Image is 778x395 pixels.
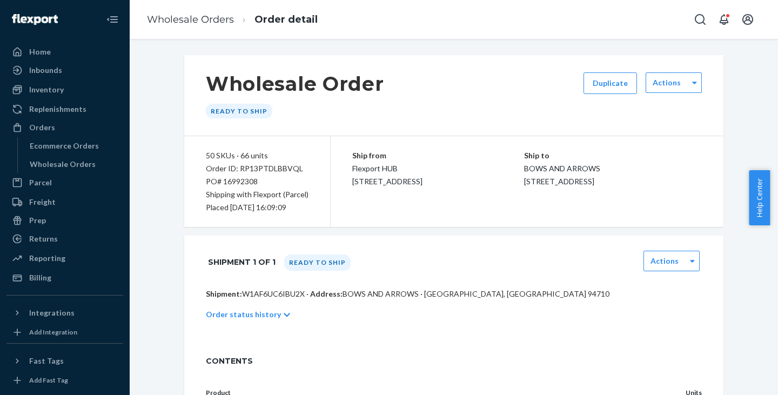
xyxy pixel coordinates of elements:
[208,251,276,273] h1: Shipment 1 of 1
[6,250,123,267] a: Reporting
[6,352,123,370] button: Fast Tags
[6,119,123,136] a: Orders
[352,149,524,162] p: Ship from
[29,253,65,264] div: Reporting
[650,256,679,266] label: Actions
[749,170,770,225] button: Help Center
[524,164,600,186] span: BOWS AND ARROWS [STREET_ADDRESS]
[6,174,123,191] a: Parcel
[524,149,702,162] p: Ship to
[206,289,242,298] span: Shipment:
[352,164,422,186] span: Flexport HUB [STREET_ADDRESS]
[713,9,735,30] button: Open notifications
[206,149,308,162] div: 50 SKUs · 66 units
[284,255,351,271] div: Ready to ship
[206,104,272,118] div: Ready to ship
[29,376,68,385] div: Add Fast Tag
[206,162,308,175] div: Order ID: RP13PTDLBBVQL
[138,4,326,36] ol: breadcrumbs
[29,104,86,115] div: Replenishments
[206,309,281,320] p: Order status history
[29,197,56,207] div: Freight
[29,65,62,76] div: Inbounds
[29,307,75,318] div: Integrations
[6,230,123,247] a: Returns
[24,137,124,155] a: Ecommerce Orders
[6,81,123,98] a: Inventory
[737,9,759,30] button: Open account menu
[30,159,96,170] div: Wholesale Orders
[206,175,308,188] div: PO# 16992308
[254,14,318,25] a: Order detail
[29,84,64,95] div: Inventory
[6,269,123,286] a: Billing
[147,14,234,25] a: Wholesale Orders
[29,233,58,244] div: Returns
[310,289,343,298] span: Address:
[206,289,702,299] p: W1AF6UC6IBU2X · BOWS AND ARROWS · [GEOGRAPHIC_DATA], [GEOGRAPHIC_DATA] 94710
[30,140,99,151] div: Ecommerce Orders
[24,156,124,173] a: Wholesale Orders
[6,62,123,79] a: Inbounds
[29,272,51,283] div: Billing
[6,326,123,339] a: Add Integration
[29,327,77,337] div: Add Integration
[206,356,702,366] span: CONTENTS
[29,215,46,226] div: Prep
[206,72,384,95] h1: Wholesale Order
[29,46,51,57] div: Home
[102,9,123,30] button: Close Navigation
[12,14,58,25] img: Flexport logo
[6,304,123,322] button: Integrations
[6,43,123,61] a: Home
[689,9,711,30] button: Open Search Box
[653,77,681,88] label: Actions
[583,72,637,94] button: Duplicate
[6,374,123,387] a: Add Fast Tag
[29,177,52,188] div: Parcel
[206,201,308,214] div: Placed [DATE] 16:09:09
[29,122,55,133] div: Orders
[29,356,64,366] div: Fast Tags
[6,212,123,229] a: Prep
[6,101,123,118] a: Replenishments
[6,193,123,211] a: Freight
[206,188,308,201] p: Shipping with Flexport (Parcel)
